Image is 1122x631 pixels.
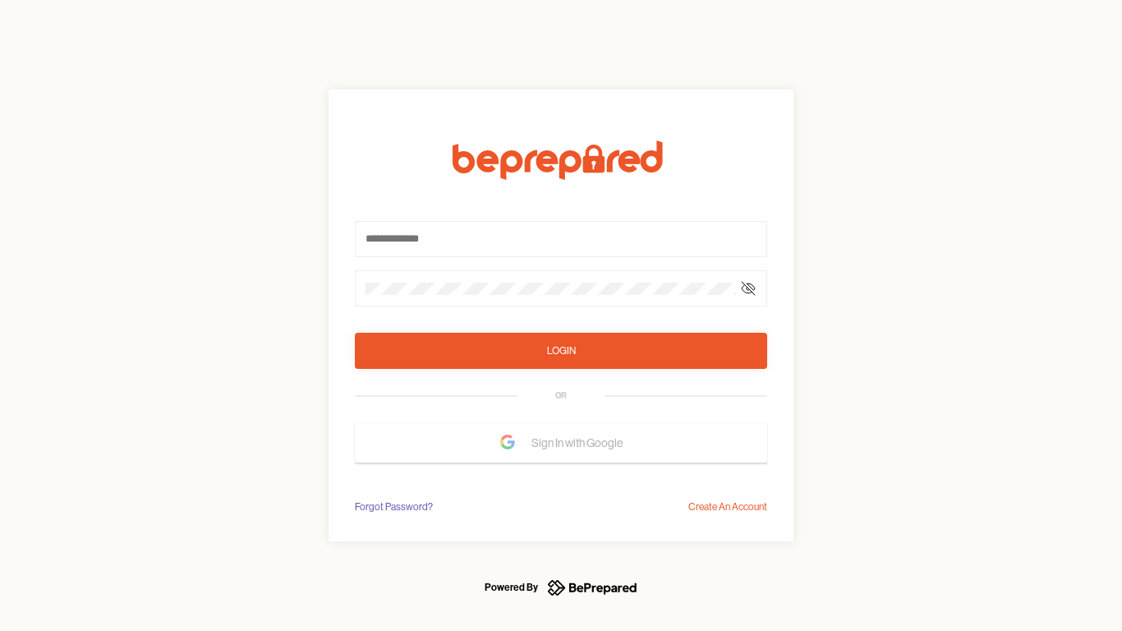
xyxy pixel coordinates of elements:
button: Login [355,333,767,369]
div: Forgot Password? [355,499,433,515]
button: Sign In with Google [355,423,767,463]
div: Powered By [485,578,538,597]
div: Login [547,343,576,359]
div: Create An Account [688,499,767,515]
div: OR [555,389,567,403]
span: Sign In with Google [531,428,631,458]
